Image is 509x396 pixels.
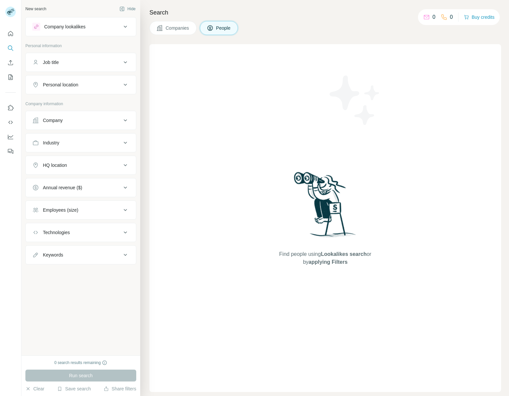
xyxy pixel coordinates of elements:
span: applying Filters [308,259,347,265]
button: HQ location [26,157,136,173]
button: Personal location [26,77,136,93]
div: Annual revenue ($) [43,184,82,191]
p: Company information [25,101,136,107]
div: Technologies [43,229,70,236]
span: Lookalikes search [321,251,367,257]
div: Company [43,117,63,124]
span: Companies [166,25,190,31]
p: 0 [450,13,453,21]
div: Company lookalikes [44,23,85,30]
button: Quick start [5,28,16,40]
p: 0 [432,13,435,21]
div: Keywords [43,252,63,258]
button: Hide [115,4,140,14]
button: Use Surfe API [5,116,16,128]
div: Employees (size) [43,207,78,213]
button: Industry [26,135,136,151]
div: Personal location [43,81,78,88]
button: Enrich CSV [5,57,16,69]
span: People [216,25,231,31]
h4: Search [149,8,501,17]
button: Buy credits [464,13,494,22]
button: Technologies [26,225,136,240]
div: HQ location [43,162,67,168]
button: Feedback [5,145,16,157]
button: Keywords [26,247,136,263]
span: Find people using or by [272,250,378,266]
img: Surfe Illustration - Woman searching with binoculars [291,170,360,244]
img: Surfe Illustration - Stars [325,71,385,130]
div: New search [25,6,46,12]
button: My lists [5,71,16,83]
button: Job title [26,54,136,70]
button: Employees (size) [26,202,136,218]
button: Save search [57,385,91,392]
button: Use Surfe on LinkedIn [5,102,16,114]
button: Share filters [104,385,136,392]
button: Dashboard [5,131,16,143]
p: Personal information [25,43,136,49]
div: 0 search results remaining [54,360,108,366]
div: Industry [43,139,59,146]
button: Company [26,112,136,128]
button: Clear [25,385,44,392]
div: Job title [43,59,59,66]
button: Company lookalikes [26,19,136,35]
button: Annual revenue ($) [26,180,136,196]
button: Search [5,42,16,54]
